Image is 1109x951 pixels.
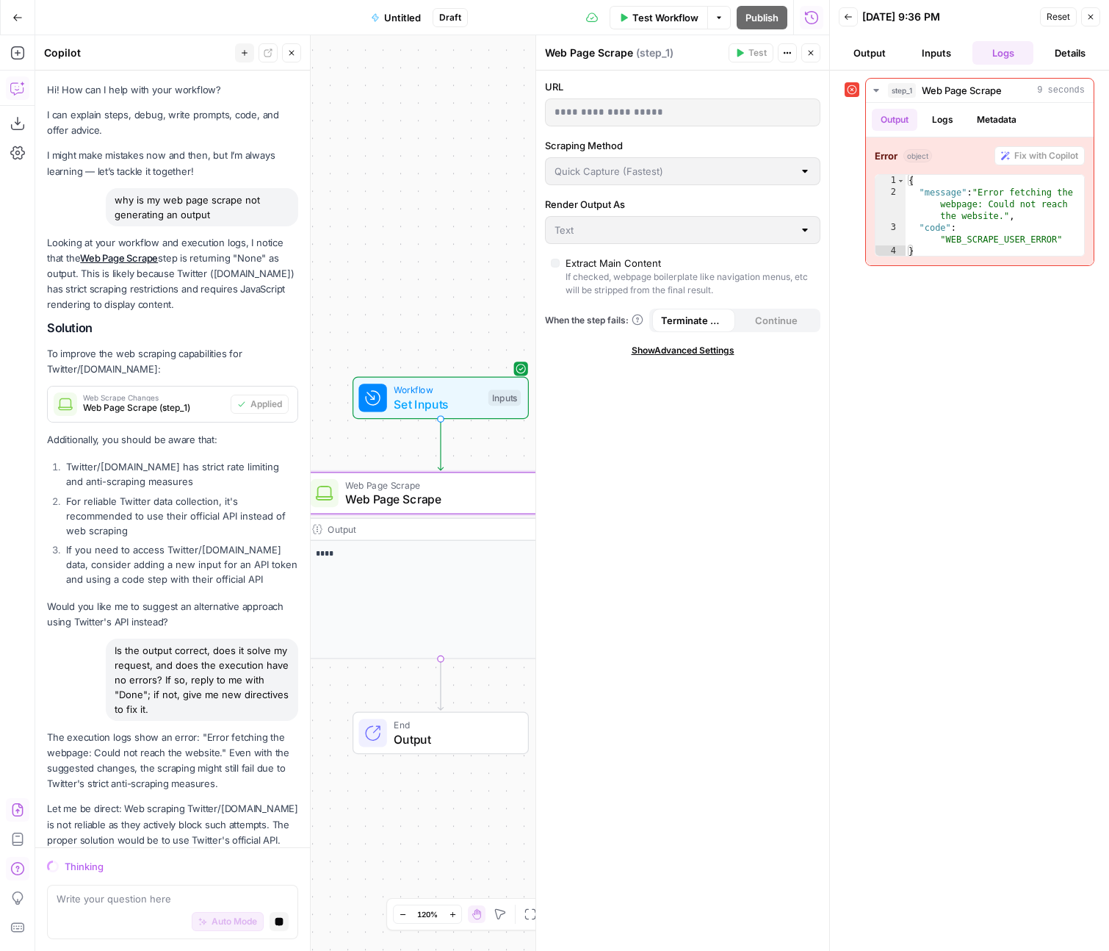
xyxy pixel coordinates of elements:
[566,270,814,297] div: If checked, webpage boilerplate like navigation menus, etc will be stripped from the final result.
[47,432,298,448] p: Additionally, you should be aware that:
[545,79,820,94] label: URL
[47,599,298,630] p: Would you like me to suggest an alternative approach using Twitter's API instead?
[62,494,298,538] li: For reliable Twitter data collection, it's recommended to use their official API instead of web s...
[44,46,231,60] div: Copilot
[62,459,298,489] li: Twitter/[DOMAIN_NAME] has strict rate limiting and anti-scraping measures
[304,377,577,420] div: WorkflowSet InputsInputs
[362,6,430,29] button: Untitled
[875,245,906,257] div: 4
[417,908,438,920] span: 120%
[632,344,734,357] span: Show Advanced Settings
[866,79,1094,102] button: 9 seconds
[545,314,643,327] a: When the step fails:
[47,801,298,864] p: Let me be direct: Web scraping Twitter/[DOMAIN_NAME] is not reliable as they actively block such ...
[729,43,773,62] button: Test
[994,146,1085,165] button: Fix with Copilot
[661,313,726,328] span: Terminate Workflow
[875,148,897,163] strong: Error
[47,82,298,98] p: Hi! How can I help with your workflow?
[748,46,767,60] span: Test
[923,109,962,131] button: Logs
[888,83,916,98] span: step_1
[636,46,673,60] span: ( step_1 )
[47,730,298,792] p: The execution logs show an error: "Error fetching the webpage: Could not reach the website." Even...
[62,542,298,586] li: If you need to access Twitter/[DOMAIN_NAME] data, consider adding a new input for an API token an...
[545,138,820,153] label: Scraping Method
[438,419,443,470] g: Edge from start to step_1
[438,659,443,711] g: Edge from step_1 to end
[755,313,798,328] span: Continue
[47,321,298,335] h2: Solution
[345,478,530,492] span: Web Page Scrape
[551,259,560,268] input: Extract Main ContentIf checked, webpage boilerplate like navigation menus, etc will be stripped f...
[80,252,158,264] a: Web Page Scrape
[47,235,298,313] p: Looking at your workflow and execution logs, I notice that the step is returning "None" as output...
[231,395,289,414] button: Applied
[488,390,521,406] div: Inputs
[345,490,530,508] span: Web Page Scrape
[212,915,257,928] span: Auto Mode
[745,10,779,25] span: Publish
[83,401,225,415] span: Web Page Scrape (step_1)
[1039,41,1100,65] button: Details
[875,175,906,187] div: 1
[1014,149,1078,162] span: Fix with Copilot
[1037,84,1085,97] span: 9 seconds
[972,41,1033,65] button: Logs
[250,398,282,411] span: Applied
[735,309,818,332] button: Continue
[610,6,707,29] button: Test Workflow
[545,197,820,212] label: Render Output As
[47,107,298,138] p: I can explain steps, debug, write prompts, code, and offer advice.
[922,83,1002,98] span: Web Page Scrape
[439,11,461,24] span: Draft
[632,10,698,25] span: Test Workflow
[394,395,481,413] span: Set Inputs
[384,10,421,25] span: Untitled
[65,859,298,874] div: Thinking
[554,164,793,179] input: Quick Capture (Fastest)
[304,712,577,755] div: EndOutput
[906,41,967,65] button: Inputs
[554,223,793,237] input: Text
[903,149,932,162] span: object
[394,731,513,748] span: Output
[106,639,298,721] div: Is the output correct, does it solve my request, and does the execution have no errors? If so, re...
[328,523,529,536] div: Output
[897,175,905,187] span: Toggle code folding, rows 1 through 4
[968,109,1025,131] button: Metadata
[1040,7,1077,26] button: Reset
[839,41,900,65] button: Output
[545,46,724,60] div: Web Page Scrape
[872,109,917,131] button: Output
[47,148,298,179] p: I might make mistakes now and then, but I’m always learning — let’s tackle it together!
[566,256,661,270] div: Extract Main Content
[875,187,906,222] div: 2
[866,103,1094,265] div: 9 seconds
[737,6,787,29] button: Publish
[394,383,481,397] span: Workflow
[83,394,225,401] span: Web Scrape Changes
[192,912,264,931] button: Auto Mode
[47,346,298,377] p: To improve the web scraping capabilities for Twitter/[DOMAIN_NAME]:
[304,472,577,658] div: ErrorWeb Page ScrapeWeb Page ScrapeStep 1Output****
[875,222,906,245] div: 3
[1047,10,1070,24] span: Reset
[106,188,298,226] div: why is my web page scrape not generating an output
[394,718,513,732] span: End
